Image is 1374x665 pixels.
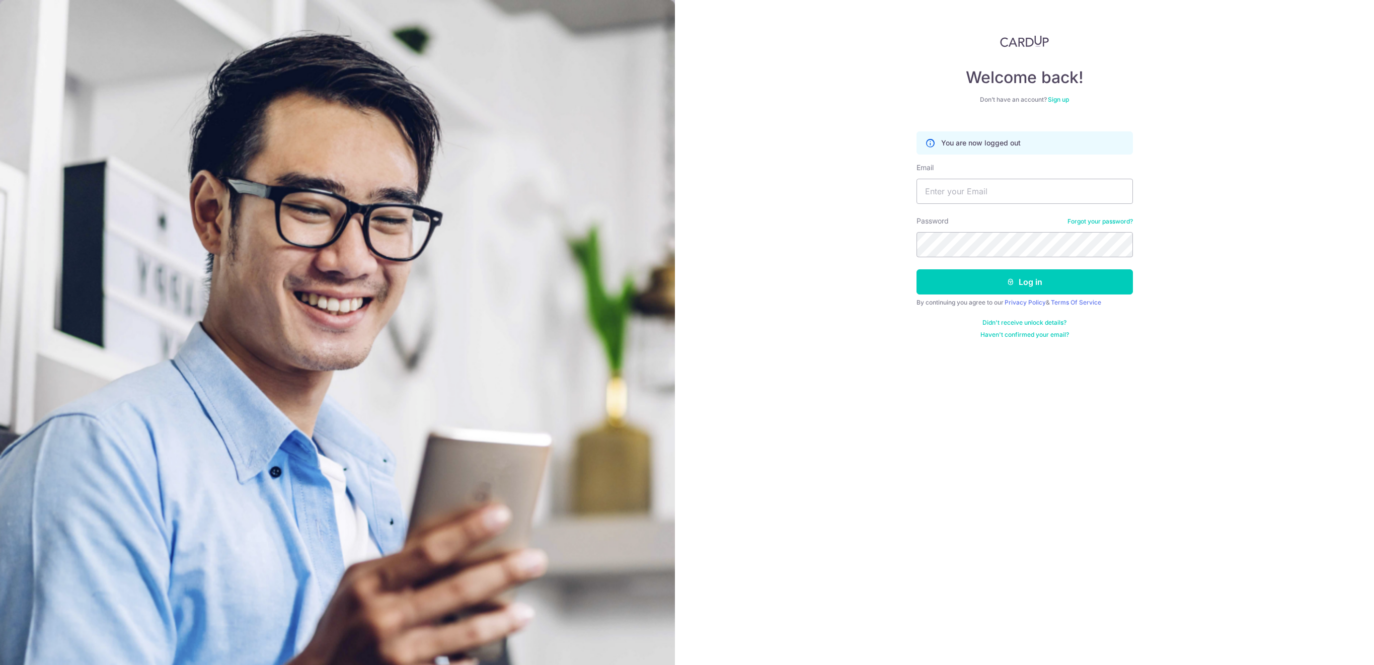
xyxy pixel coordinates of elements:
a: Terms Of Service [1051,299,1101,306]
h4: Welcome back! [917,67,1133,88]
a: Haven't confirmed your email? [980,331,1069,339]
a: Forgot your password? [1067,217,1133,226]
div: By continuing you agree to our & [917,299,1133,307]
label: Password [917,216,949,226]
button: Log in [917,269,1133,294]
div: Don’t have an account? [917,96,1133,104]
label: Email [917,163,934,173]
a: Didn't receive unlock details? [982,319,1066,327]
a: Sign up [1048,96,1069,103]
a: Privacy Policy [1005,299,1046,306]
input: Enter your Email [917,179,1133,204]
img: CardUp Logo [1000,35,1049,47]
p: You are now logged out [941,138,1021,148]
